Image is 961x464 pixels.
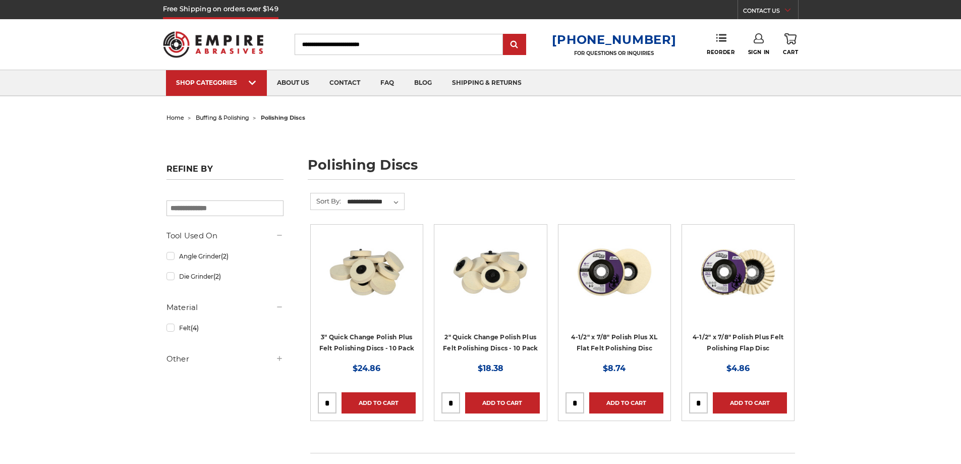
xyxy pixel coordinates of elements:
[571,333,657,352] a: 4-1/2" x 7/8" Polish Plus XL Flat Felt Polishing Disc
[196,114,249,121] a: buffing & polishing
[465,392,539,414] a: Add to Cart
[783,49,798,56] span: Cart
[342,392,416,414] a: Add to Cart
[166,353,284,365] h5: Other
[450,232,531,313] img: 2" Roloc Polishing Felt Discs
[693,333,784,352] a: 4-1/2" x 7/8" Polish Plus Felt Polishing Flap Disc
[370,70,404,96] a: faq
[166,301,284,314] h5: Material
[318,232,416,330] a: 3 inch polishing felt roloc discs
[166,164,284,180] h5: Refine by
[267,70,319,96] a: about us
[707,33,734,55] a: Reorder
[213,273,221,280] span: (2)
[353,364,380,373] span: $24.86
[698,232,778,313] img: buffing and polishing felt flap disc
[166,230,284,242] h5: Tool Used On
[552,50,676,57] p: FOR QUESTIONS OR INQUIRIES
[478,364,503,373] span: $18.38
[166,114,184,121] a: home
[504,35,525,55] input: Submit
[443,333,538,352] a: 2" Quick Change Polish Plus Felt Polishing Discs - 10 Pack
[783,33,798,56] a: Cart
[163,25,264,64] img: Empire Abrasives
[552,32,676,47] a: [PHONE_NUMBER]
[748,49,770,56] span: Sign In
[441,232,539,330] a: 2" Roloc Polishing Felt Discs
[574,232,655,313] img: 4.5 inch extra thick felt disc
[176,79,257,86] div: SHOP CATEGORIES
[326,232,407,313] img: 3 inch polishing felt roloc discs
[308,158,795,180] h1: polishing discs
[713,392,787,414] a: Add to Cart
[319,333,415,352] a: 3" Quick Change Polish Plus Felt Polishing Discs - 10 Pack
[707,49,734,56] span: Reorder
[346,194,404,210] select: Sort By:
[589,392,663,414] a: Add to Cart
[566,232,663,330] a: 4.5 inch extra thick felt disc
[726,364,750,373] span: $4.86
[319,70,370,96] a: contact
[166,247,284,265] a: Angle Grinder(2)
[311,193,341,209] label: Sort By:
[191,324,199,332] span: (4)
[404,70,442,96] a: blog
[442,70,532,96] a: shipping & returns
[689,232,787,330] a: buffing and polishing felt flap disc
[261,114,305,121] span: polishing discs
[603,364,626,373] span: $8.74
[166,268,284,285] a: Die Grinder(2)
[743,5,798,19] a: CONTACT US
[166,319,284,337] a: Felt(4)
[221,252,229,260] span: (2)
